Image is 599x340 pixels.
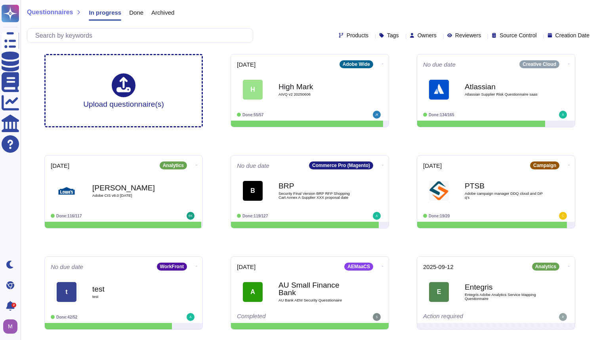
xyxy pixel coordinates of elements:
[279,83,358,90] b: High Mark
[31,29,253,42] input: Search by keywords
[340,60,373,68] div: Adobe Wide
[500,33,536,38] span: Source Control
[92,184,172,192] b: [PERSON_NAME]
[429,214,450,218] span: Done: 19/20
[237,61,256,67] span: [DATE]
[57,181,76,201] img: Logo
[2,318,23,335] button: user
[51,163,69,169] span: [DATE]
[92,285,172,293] b: test
[11,303,16,307] div: 2
[237,163,269,169] span: No due date
[279,281,358,296] b: AU Small Finance Bank
[423,61,456,67] span: No due date
[465,293,544,300] span: Entegris Adobe Analytics Service Mapping Questionnaire
[92,194,172,198] span: Adobe CIS v8.0 [DATE]
[429,80,449,100] img: Logo
[418,33,437,38] span: Owners
[160,161,187,169] div: Analytics
[373,111,381,119] img: user
[465,83,544,90] b: Atlassian
[279,92,358,96] span: AIVQ v2 20250606
[57,282,76,302] div: t
[242,214,268,218] span: Done: 119/127
[429,282,449,302] div: E
[559,212,567,220] img: user
[51,264,83,270] span: No due date
[465,283,544,291] b: Entegris
[187,313,195,321] img: user
[237,264,256,270] span: [DATE]
[429,181,449,201] img: Logo
[279,298,358,302] span: AU Bank AEM Security Quesstionaire
[242,113,263,117] span: Done: 55/57
[373,313,381,321] img: user
[465,182,544,190] b: PTSB
[243,181,263,201] div: B
[465,192,544,199] span: Adobe campaign manager DDQ cloud and DP q's
[530,161,559,169] div: Campaign
[243,80,263,100] div: H
[187,212,195,220] img: user
[559,111,567,119] img: user
[237,313,334,321] div: Completed
[27,9,73,15] span: Questionnaires
[387,33,399,38] span: Tags
[83,73,164,108] div: Upload questionnaire(s)
[151,10,174,15] span: Archived
[89,10,121,15] span: In progress
[129,10,143,15] span: Done
[559,313,567,321] img: user
[423,313,520,321] div: Action required
[3,319,17,334] img: user
[157,263,187,271] div: WorkFront
[92,295,172,299] span: test
[347,33,368,38] span: Products
[532,263,559,271] div: Analytics
[56,315,77,319] span: Done: 42/52
[519,60,559,68] div: Creative Cloud
[56,214,82,218] span: Done: 116/117
[279,182,358,190] b: BRP
[423,163,442,169] span: [DATE]
[423,264,454,270] span: 2025-09-12
[309,161,373,169] div: Commerce Pro (Magento)
[279,192,358,199] span: Security Final Version BRP RFP Shopping Cart Annex A Supplier XXX proposal date
[373,212,381,220] img: user
[455,33,481,38] span: Reviewers
[429,113,454,117] span: Done: 134/165
[344,263,373,271] div: AEMaaCS
[465,92,544,96] span: Atlassian Supplier Risk Questionnaire saas
[555,33,589,38] span: Creation Date
[243,282,263,302] div: A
